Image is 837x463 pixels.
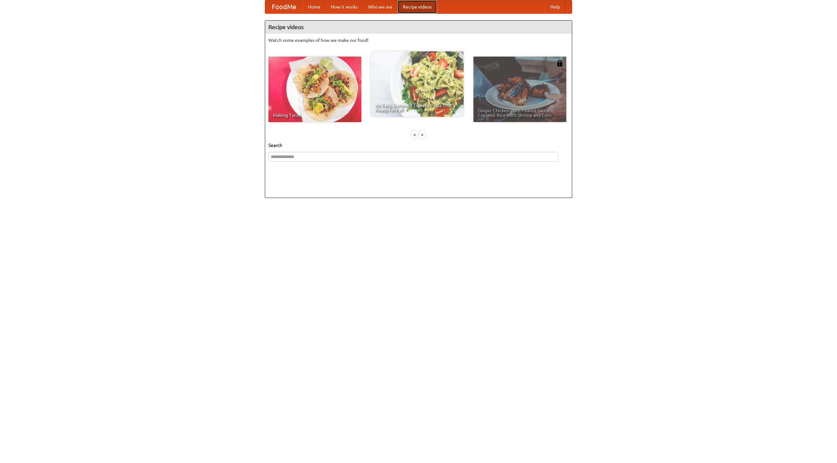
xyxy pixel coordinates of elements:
a: FoodMe [265,0,303,13]
p: Watch some examples of how we make our food! [268,37,569,44]
img: 483408.png [556,60,563,66]
a: Help [545,0,565,13]
a: Home [303,0,326,13]
h5: Search [268,142,569,149]
a: Recipe videos [398,0,437,13]
div: « [412,131,418,139]
a: Making Tacos [268,57,361,122]
span: An Easy, Summery Tomato Pasta That's Ready for Fall [375,103,459,112]
a: An Easy, Summery Tomato Pasta That's Ready for Fall [371,51,464,117]
a: How it works [326,0,363,13]
span: Making Tacos [273,113,357,117]
a: Who we are [363,0,398,13]
div: » [419,131,425,139]
h4: Recipe videos [265,21,572,34]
